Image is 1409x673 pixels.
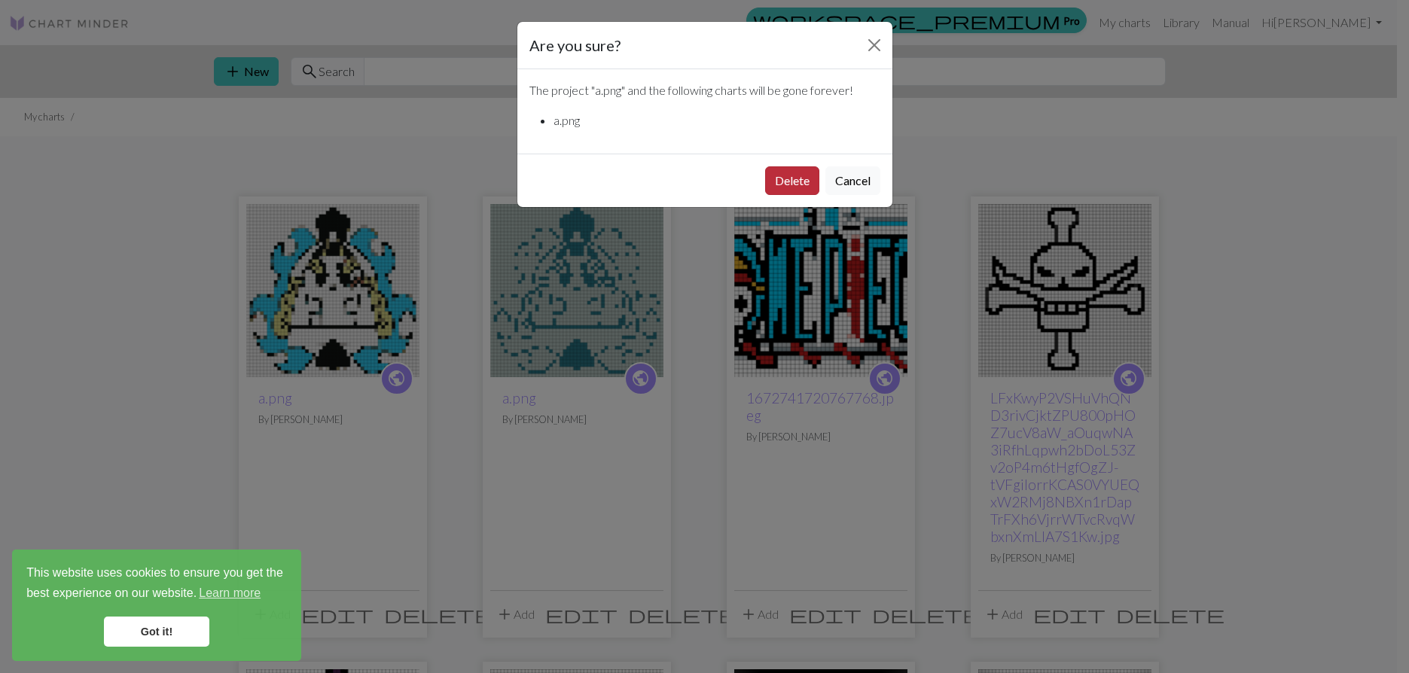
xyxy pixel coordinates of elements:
p: The project " a.png " and the following charts will be gone forever! [529,81,880,99]
a: dismiss cookie message [104,617,209,647]
a: learn more about cookies [197,582,263,604]
button: Delete [765,166,819,195]
h5: Are you sure? [529,34,621,56]
span: This website uses cookies to ensure you get the best experience on our website. [26,564,287,604]
button: Close [862,33,886,57]
li: a.png [554,111,880,129]
div: cookieconsent [12,550,301,661]
button: Cancel [825,166,880,195]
